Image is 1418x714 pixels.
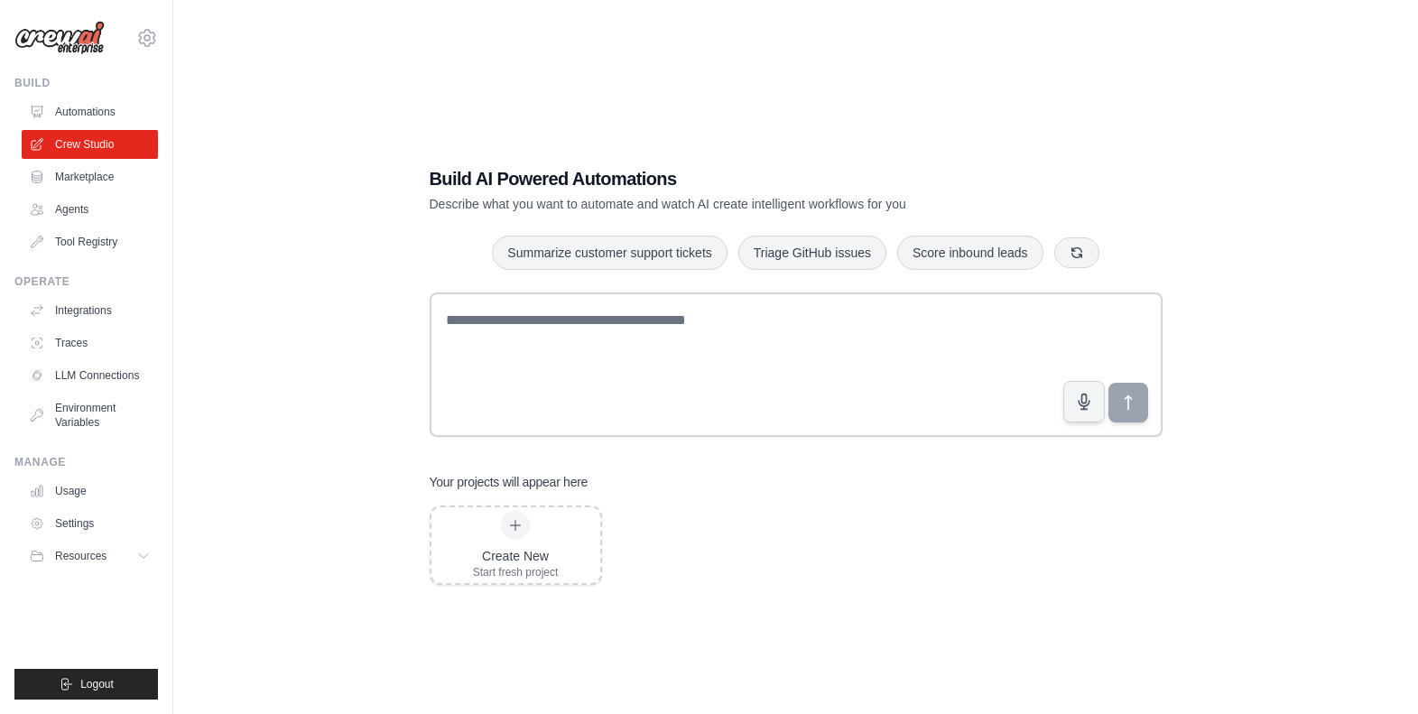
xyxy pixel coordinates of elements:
[1054,237,1099,268] button: Get new suggestions
[22,162,158,191] a: Marketplace
[14,21,105,55] img: Logo
[22,361,158,390] a: LLM Connections
[22,130,158,159] a: Crew Studio
[22,394,158,437] a: Environment Variables
[1063,381,1105,422] button: Click to speak your automation idea
[22,195,158,224] a: Agents
[22,542,158,570] button: Resources
[430,473,589,491] h3: Your projects will appear here
[14,274,158,289] div: Operate
[55,549,107,563] span: Resources
[738,236,886,270] button: Triage GitHub issues
[14,76,158,90] div: Build
[473,547,559,565] div: Create New
[14,669,158,700] button: Logout
[22,296,158,325] a: Integrations
[22,329,158,357] a: Traces
[22,227,158,256] a: Tool Registry
[430,195,1036,213] p: Describe what you want to automate and watch AI create intelligent workflows for you
[22,509,158,538] a: Settings
[473,565,559,580] div: Start fresh project
[492,236,727,270] button: Summarize customer support tickets
[14,455,158,469] div: Manage
[22,477,158,505] a: Usage
[80,677,114,691] span: Logout
[897,236,1043,270] button: Score inbound leads
[430,166,1036,191] h1: Build AI Powered Automations
[22,97,158,126] a: Automations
